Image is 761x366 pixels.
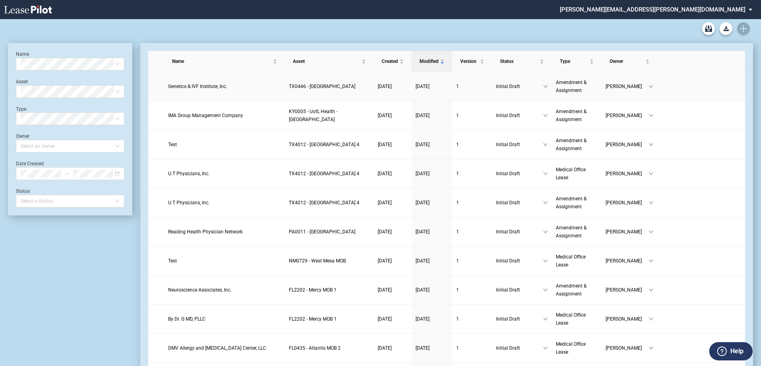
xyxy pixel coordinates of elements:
a: [DATE] [416,82,448,90]
a: TX4012 - [GEOGRAPHIC_DATA] 4 [289,199,370,207]
span: Name [172,57,271,65]
span: Version [460,57,479,65]
a: Medical Office Lease [556,253,598,269]
span: [DATE] [378,287,392,293]
a: Neuroscience Associates, Inc. [168,286,281,294]
span: down [543,171,548,176]
span: down [543,142,548,147]
label: Name [16,51,29,57]
span: [DATE] [416,84,430,89]
md-menu: Download Blank Form List [717,22,735,35]
a: FL2202 - Mercy MOB 1 [289,315,370,323]
span: Initial Draft [496,112,543,119]
span: TX4012 - Southwest Plaza 4 [289,142,359,147]
a: Test [168,141,281,149]
span: swap-right [64,171,70,176]
span: [DATE] [378,316,392,322]
span: Initial Draft [496,141,543,149]
span: Initial Draft [496,257,543,265]
span: down [649,142,653,147]
span: [DATE] [416,287,430,293]
span: down [649,113,653,118]
span: Initial Draft [496,286,543,294]
span: down [649,288,653,292]
th: Name [164,51,285,72]
span: down [649,171,653,176]
span: 1 [456,113,459,118]
a: FL0435 - Atlantis MOB 2 [289,344,370,352]
span: 1 [456,84,459,89]
span: NM0729 - West Mesa MOB [289,258,346,264]
a: [DATE] [416,344,448,352]
span: [PERSON_NAME] [606,170,649,178]
span: Initial Draft [496,315,543,323]
span: Initial Draft [496,82,543,90]
span: Initial Draft [496,199,543,207]
a: Reading Health Physician Network [168,228,281,236]
span: down [649,317,653,321]
span: [DATE] [416,316,430,322]
span: U.T Physicians, Inc. [168,200,210,206]
a: 1 [456,257,488,265]
span: 1 [456,171,459,176]
span: Type [560,57,588,65]
span: Medical Office Lease [556,312,586,326]
a: 1 [456,228,488,236]
a: TX4012 - [GEOGRAPHIC_DATA] 4 [289,170,370,178]
a: [DATE] [416,170,448,178]
span: [DATE] [416,258,430,264]
th: Created [374,51,412,72]
th: Owner [602,51,657,72]
a: 1 [456,170,488,178]
span: [PERSON_NAME] [606,344,649,352]
a: U.T Physicians, Inc. [168,170,281,178]
a: [DATE] [416,199,448,207]
a: Amendment & Assignment [556,224,598,240]
a: Archive [702,22,715,35]
th: Asset [285,51,374,72]
a: [DATE] [378,112,408,119]
a: Genetics & IVF Institute, Inc. [168,82,281,90]
span: Amendment & Assignment [556,138,586,151]
a: TX0446 - [GEOGRAPHIC_DATA] [289,82,370,90]
span: [DATE] [378,258,392,264]
span: down [543,200,548,205]
a: [DATE] [416,286,448,294]
span: down [543,288,548,292]
a: [DATE] [416,315,448,323]
th: Version [452,51,492,72]
span: 1 [456,316,459,322]
span: down [543,317,548,321]
a: DMV Allergy and [MEDICAL_DATA] Center, LLC [168,344,281,352]
a: [DATE] [378,315,408,323]
span: down [649,200,653,205]
a: Amendment & Assignment [556,282,598,298]
span: [PERSON_NAME] [606,228,649,236]
span: Created [382,57,398,65]
a: Medical Office Lease [556,166,598,182]
span: IMA Group Management Company [168,113,243,118]
span: Test [168,142,177,147]
span: to [64,171,70,176]
span: Neuroscience Associates, Inc. [168,287,231,293]
a: PA0011 - [GEOGRAPHIC_DATA] [289,228,370,236]
span: Modified [420,57,439,65]
span: down [543,258,548,263]
span: Test [168,258,177,264]
a: FL2202 - Mercy MOB 1 [289,286,370,294]
th: Status [492,51,552,72]
span: Amendment & Assignment [556,196,586,209]
a: 1 [456,141,488,149]
a: [DATE] [378,82,408,90]
span: down [649,346,653,350]
span: Initial Draft [496,344,543,352]
span: [DATE] [416,171,430,176]
span: [PERSON_NAME] [606,199,649,207]
span: down [543,84,548,89]
span: [DATE] [416,142,430,147]
a: [DATE] [378,170,408,178]
span: 1 [456,287,459,293]
span: TX4012 - Southwest Plaza 4 [289,171,359,176]
a: 1 [456,112,488,119]
button: Help [709,342,753,360]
